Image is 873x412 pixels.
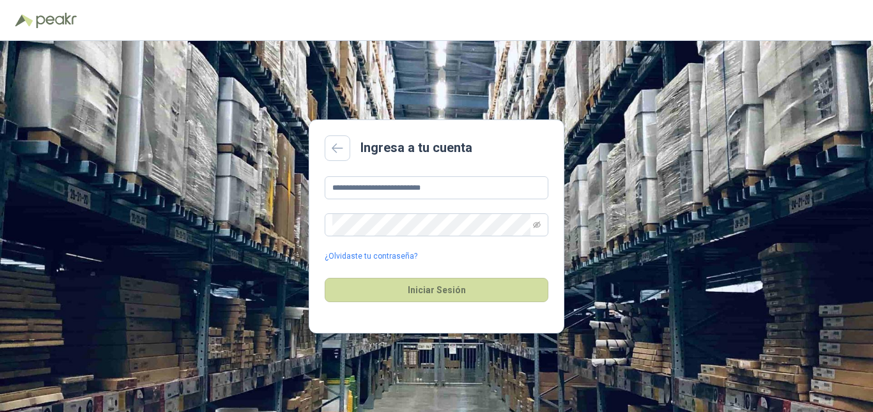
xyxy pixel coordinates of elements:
[360,138,472,158] h2: Ingresa a tu cuenta
[325,250,417,263] a: ¿Olvidaste tu contraseña?
[533,221,541,229] span: eye-invisible
[15,14,33,27] img: Logo
[36,13,77,28] img: Peakr
[325,278,548,302] button: Iniciar Sesión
